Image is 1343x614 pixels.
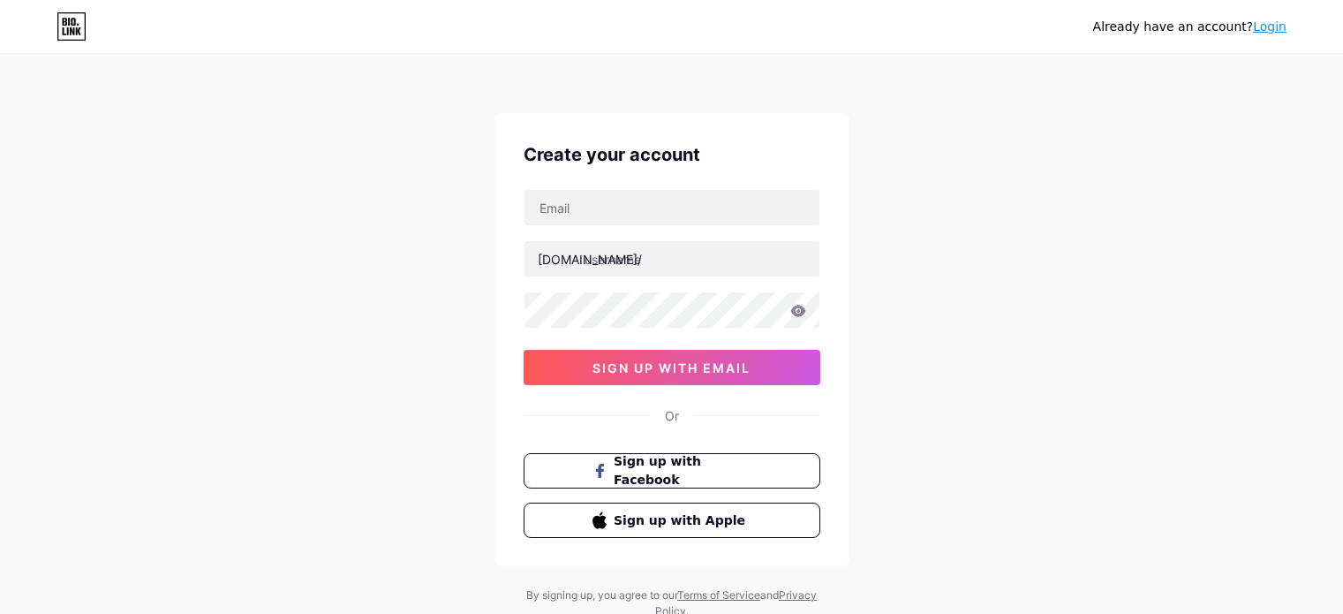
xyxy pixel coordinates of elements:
button: Sign up with Apple [524,503,820,538]
input: username [524,241,819,277]
div: [DOMAIN_NAME]/ [538,250,642,269]
div: Or [665,406,679,425]
a: Login [1253,19,1286,34]
button: Sign up with Facebook [524,453,820,489]
div: Create your account [524,141,820,168]
button: sign up with email [524,350,820,385]
input: Email [524,190,819,225]
a: Terms of Service [677,588,760,602]
span: Sign up with Facebook [614,452,751,489]
div: Already have an account? [1093,18,1286,36]
span: sign up with email [592,360,751,375]
span: Sign up with Apple [614,512,751,530]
